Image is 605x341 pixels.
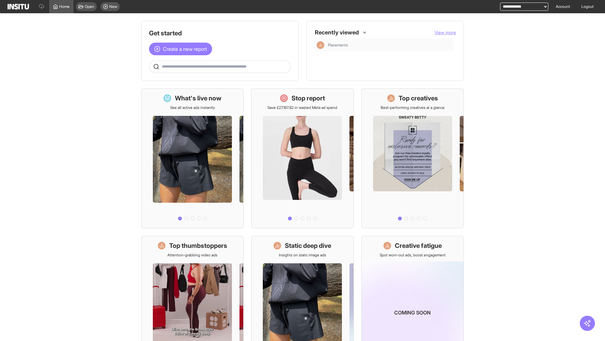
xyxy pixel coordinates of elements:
span: Create a new report [163,45,207,53]
span: New [109,4,117,9]
img: Logo [8,4,29,9]
p: Attention-grabbing video ads [167,253,217,258]
span: Placements [328,43,451,48]
button: View more [435,29,456,36]
h1: Top creatives [399,94,438,103]
h1: Stop report [291,94,325,103]
button: Create a new report [149,43,212,55]
h1: Get started [149,29,291,38]
p: Best-performing creatives at a glance [381,105,445,110]
a: Stop reportSave £27,167.82 in wasted Meta ad spend [251,88,354,228]
h1: What's live now [175,94,222,103]
p: Insights on static image ads [279,253,326,258]
a: Top creativesBest-performing creatives at a glance [361,88,464,228]
span: Home [59,4,70,9]
span: Open [85,4,94,9]
a: What's live nowSee all active ads instantly [141,88,244,228]
span: Placements [328,43,348,48]
p: See all active ads instantly [170,105,215,110]
h1: Static deep dive [285,241,331,250]
p: Save £27,167.82 in wasted Meta ad spend [268,105,337,110]
span: View more [435,30,456,35]
h1: Top thumbstoppers [169,241,227,250]
div: Insights [317,41,324,49]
